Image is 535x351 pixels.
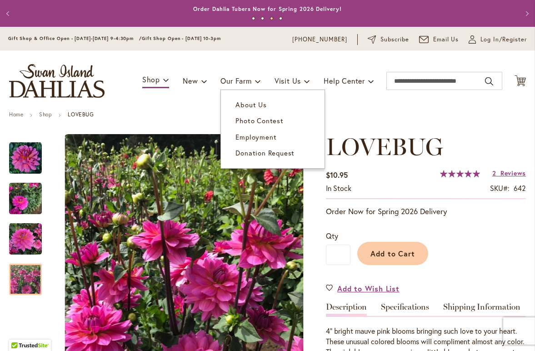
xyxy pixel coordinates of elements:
[326,183,351,194] div: Availability
[440,170,480,177] div: 100%
[39,111,52,118] a: Shop
[381,303,429,316] a: Specifications
[142,75,160,84] span: Shop
[326,231,338,241] span: Qty
[433,35,459,44] span: Email Us
[261,17,264,20] button: 2 of 4
[275,76,301,85] span: Visit Us
[292,35,347,44] a: [PHONE_NUMBER]
[193,5,341,12] a: Order Dahlia Tubers Now for Spring 2026 Delivery!
[500,169,526,177] span: Reviews
[326,132,443,161] span: LOVEBUG
[235,116,283,125] span: Photo Contest
[490,183,510,193] strong: SKU
[326,283,400,294] a: Add to Wish List
[370,249,415,258] span: Add to Cart
[8,35,142,41] span: Gift Shop & Office Open - [DATE]-[DATE] 9-4:30pm /
[235,100,266,109] span: About Us
[9,177,42,221] img: LOVEBUG
[492,169,526,177] a: 2 Reviews
[7,319,32,344] iframe: Launch Accessibility Center
[9,174,51,214] div: LOVEBUG
[326,183,351,193] span: In stock
[68,111,94,118] strong: LOVEBUG
[183,76,198,85] span: New
[357,242,428,265] button: Add to Cart
[142,35,221,41] span: Gift Shop Open - [DATE] 10-3pm
[9,133,51,174] div: LOVEBUG
[279,17,282,20] button: 4 of 4
[326,206,526,217] p: Order Now for Spring 2026 Delivery
[220,76,251,85] span: Our Farm
[480,35,527,44] span: Log In/Register
[9,255,42,295] div: LOVEBUG
[9,142,42,175] img: LOVEBUG
[326,170,348,180] span: $10.95
[380,35,409,44] span: Subscribe
[514,183,526,194] div: 642
[235,148,295,157] span: Donation Request
[469,35,527,44] a: Log In/Register
[368,35,409,44] a: Subscribe
[9,64,105,98] a: store logo
[9,223,42,256] img: LOVEBUG
[9,214,51,255] div: LOVEBUG
[517,5,535,23] button: Next
[270,17,273,20] button: 3 of 4
[324,76,365,85] span: Help Center
[337,283,400,294] span: Add to Wish List
[9,111,23,118] a: Home
[419,35,459,44] a: Email Us
[492,169,496,177] span: 2
[235,132,276,141] span: Employment
[443,303,520,316] a: Shipping Information
[326,303,367,316] a: Description
[252,17,255,20] button: 1 of 4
